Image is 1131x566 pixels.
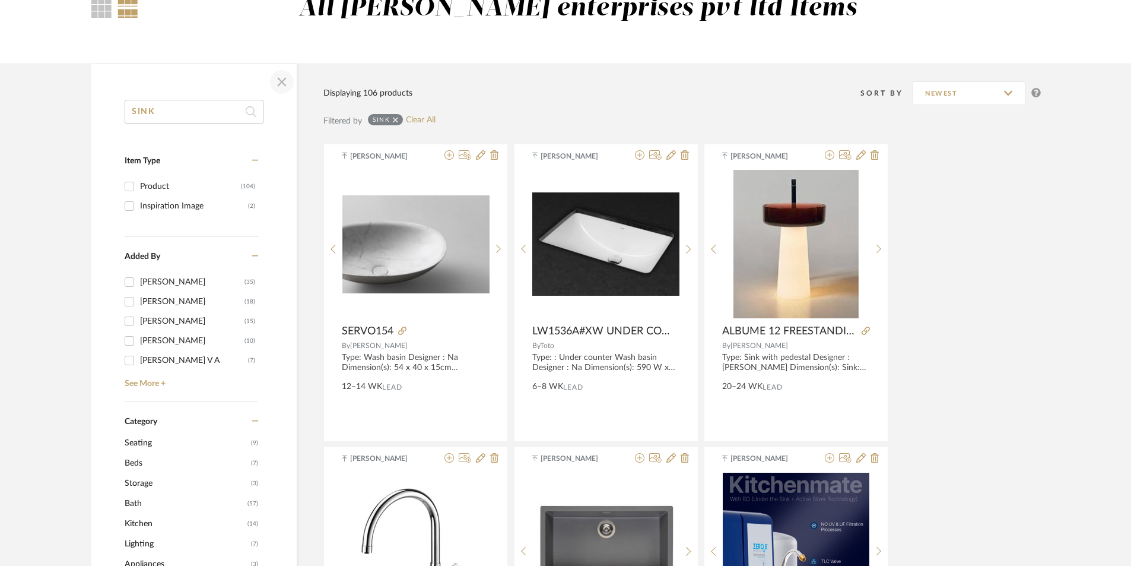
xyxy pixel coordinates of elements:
div: SINK [373,116,390,124]
img: SERVO154 [342,195,490,293]
div: (2) [248,197,255,216]
span: Beds [125,453,248,473]
span: 6–8 WK [532,381,563,393]
span: [PERSON_NAME] [541,453,615,464]
div: [PERSON_NAME] [140,312,244,331]
div: 0 [532,170,679,318]
span: (3) [251,474,258,493]
span: (7) [251,454,258,473]
div: Inspiration Image [140,197,248,216]
span: [PERSON_NAME] [350,453,425,464]
span: Lighting [125,534,248,554]
div: [PERSON_NAME] [140,292,244,311]
a: See More + [122,370,258,389]
span: Lead [763,383,783,391]
span: SERVO154 [342,325,393,338]
span: By [342,342,350,349]
img: ALBUME 12 FREESTANDING WASHBASIN [733,170,859,318]
span: [PERSON_NAME] [730,151,805,162]
div: Type: : Under counter Wash basin Designer : Na Dimension(s): 590 W x 380 D x 207 Hmm Material/Fin... [532,353,680,373]
span: Bath [125,494,244,514]
div: [PERSON_NAME] V A [140,351,248,370]
span: Toto [540,342,554,349]
span: [PERSON_NAME] [541,151,615,162]
span: [PERSON_NAME] [730,453,805,464]
div: [PERSON_NAME] [140,331,244,350]
span: (57) [247,494,258,513]
span: (14) [247,514,258,533]
span: Lead [563,383,583,391]
div: (7) [248,351,255,370]
span: ALBUME 12 FREESTANDING WASHBASIN [722,325,857,338]
button: Close [270,70,294,94]
input: Search within 106 results [125,100,263,124]
span: 12–14 WK [342,381,382,393]
span: (9) [251,434,258,453]
a: Clear All [406,115,436,125]
div: (15) [244,312,255,331]
div: 0 [723,170,870,318]
span: Seating [125,433,248,453]
span: By [722,342,730,349]
div: Type: Sink with pedestal Designer : [PERSON_NAME] Dimension(s): Sink: cm 20,5 x 52 ø Column : Dia... [722,353,870,373]
span: By [532,342,540,349]
span: Item Type [125,157,160,165]
span: [PERSON_NAME] [350,151,425,162]
div: (18) [244,292,255,311]
div: Sort By [860,87,913,99]
span: 20–24 WK [722,381,763,393]
div: (35) [244,273,255,292]
div: Type: Wash basin Designer : Na Dimension(s): 54 x 40 x 15cm Material/Finishes : Marble, [PERSON_N... [342,353,490,373]
div: (10) [244,331,255,350]
span: Lead [382,383,402,391]
span: [PERSON_NAME] [350,342,408,349]
img: LW1536A#XW UNDER COUNTER WASH BASIN [532,192,679,296]
div: Displaying 106 products [323,87,412,100]
div: Filtered by [323,115,362,128]
div: Product [140,177,241,196]
span: (7) [251,535,258,554]
div: 0 [342,170,490,318]
span: Category [125,417,157,427]
span: [PERSON_NAME] [730,342,788,349]
span: Added By [125,252,160,261]
div: [PERSON_NAME] [140,273,244,292]
span: Storage [125,473,248,494]
span: Kitchen [125,514,244,534]
div: (104) [241,177,255,196]
span: LW1536A#XW UNDER COUNTER WASH BASIN [532,325,675,338]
